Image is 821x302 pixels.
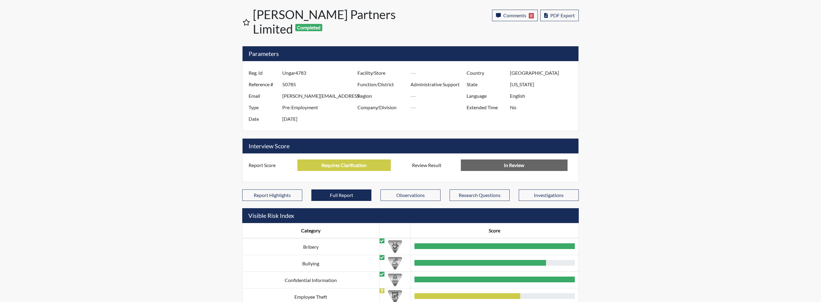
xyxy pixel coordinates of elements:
[244,67,282,79] label: Reg. Id
[510,67,577,79] input: ---
[510,79,577,90] input: ---
[450,189,510,201] button: Research Questions
[410,79,468,90] input: ---
[550,12,575,18] span: PDF Export
[243,139,578,153] h5: Interview Score
[410,67,468,79] input: ---
[540,10,579,21] button: PDF Export
[353,79,410,90] label: Function/District
[388,240,402,254] img: CATEGORY%20ICON-03.c5611939.png
[353,90,410,102] label: Region
[282,79,359,90] input: ---
[388,256,402,270] img: CATEGORY%20ICON-04.6d01e8fa.png
[462,79,510,90] label: State
[380,189,441,201] button: Observations
[244,113,282,125] label: Date
[294,294,327,300] span: Employee Theft
[388,273,402,287] img: CATEGORY%20ICON-05.742ef3c8.png
[510,90,577,102] input: ---
[353,102,410,113] label: Company/Division
[282,67,359,79] input: ---
[285,277,337,283] span: Confidential Information
[462,67,510,79] label: Country
[529,13,534,18] span: 0
[461,159,568,171] input: No Decision
[282,102,359,113] input: ---
[410,102,468,113] input: ---
[492,10,538,21] button: Comments0
[282,90,359,102] input: ---
[244,79,282,90] label: Reference #
[242,208,579,223] h5: Visible Risk Index
[253,7,411,36] h1: [PERSON_NAME] Partners Limited
[243,46,578,61] h5: Parameters
[407,159,461,171] label: Review Result
[462,90,510,102] label: Language
[503,12,526,18] span: Comments
[311,189,371,201] button: Full Report
[244,102,282,113] label: Type
[410,223,579,238] th: Score
[242,189,302,201] button: Report Highlights
[519,189,579,201] button: Investigations
[295,24,323,31] span: Completed
[303,244,319,250] span: Bribery
[462,102,510,113] label: Extended Time
[297,159,391,171] input: ---
[244,159,297,171] label: Report Score
[243,223,380,238] th: Category
[510,102,577,113] input: ---
[282,113,359,125] input: ---
[410,90,468,102] input: ---
[302,261,319,266] span: Bullying
[244,90,282,102] label: Email
[353,67,410,79] label: Facility/Store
